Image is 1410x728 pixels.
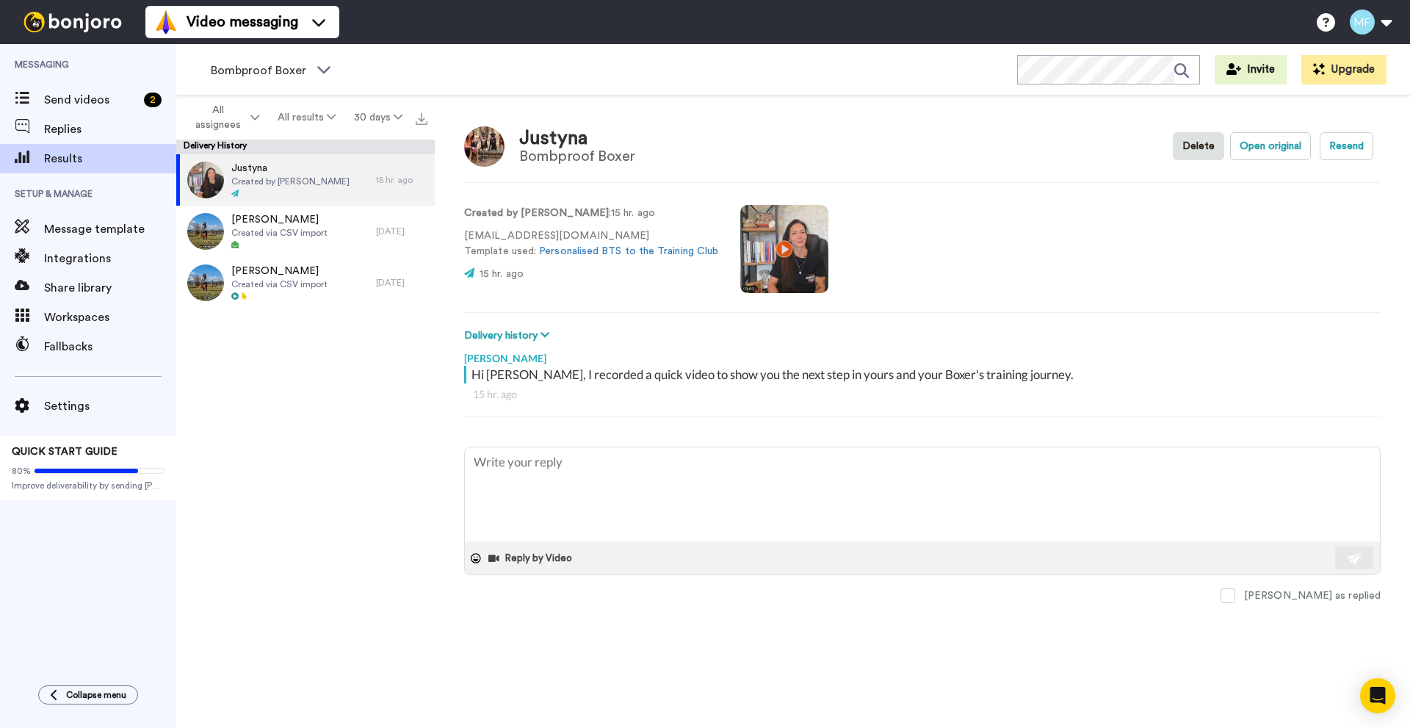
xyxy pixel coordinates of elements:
[188,103,247,132] span: All assignees
[471,366,1377,383] div: Hi [PERSON_NAME], I recorded a quick video to show you the next step in yours and your Boxer's tr...
[1301,55,1386,84] button: Upgrade
[12,480,164,491] span: Improve deliverability by sending [PERSON_NAME]’s from your own email
[66,689,126,701] span: Collapse menu
[464,328,554,344] button: Delivery history
[176,140,435,154] div: Delivery History
[464,206,718,221] p: : 15 hr. ago
[18,12,128,32] img: bj-logo-header-white.svg
[416,113,427,125] img: export.svg
[44,338,176,356] span: Fallbacks
[464,126,505,167] img: Image of Justyna
[44,220,176,238] span: Message template
[1360,678,1395,713] div: Open Intercom Messenger
[176,257,435,309] a: [PERSON_NAME]Created via CSV import[DATE]
[12,465,31,477] span: 80%
[1244,588,1381,603] div: [PERSON_NAME] as replied
[211,62,309,79] span: Bombproof Boxer
[176,154,435,206] a: JustynaCreated by [PERSON_NAME]15 hr. ago
[464,344,1381,366] div: [PERSON_NAME]
[44,150,176,167] span: Results
[1230,132,1311,160] button: Open original
[464,208,609,218] strong: Created by [PERSON_NAME]
[376,226,427,237] div: [DATE]
[179,97,269,138] button: All assignees
[376,277,427,289] div: [DATE]
[464,228,718,259] p: [EMAIL_ADDRESS][DOMAIN_NAME] Template used:
[344,104,411,131] button: 30 days
[12,447,117,457] span: QUICK START GUIDE
[231,212,328,227] span: [PERSON_NAME]
[44,397,176,415] span: Settings
[187,264,224,301] img: 1729b5a0-0c69-4c63-8428-c4f668918b33-thumb.jpg
[187,162,224,198] img: d4e3e725-f178-4c24-bdb7-21f5a07e88ff-thumb.jpg
[231,264,328,278] span: [PERSON_NAME]
[480,269,524,279] span: 15 hr. ago
[539,246,718,256] a: Personalised BTS to the Training Club
[1173,132,1224,160] button: Delete
[519,148,635,165] div: Bombproof Boxer
[519,128,635,149] div: Justyna
[411,107,432,129] button: Export all results that match these filters now.
[187,12,298,32] span: Video messaging
[269,104,345,131] button: All results
[44,120,176,138] span: Replies
[187,213,224,250] img: b702cc1b-0e9a-419e-81d5-dd7182ca901f-thumb.jpg
[231,161,350,176] span: Justyna
[144,93,162,107] div: 2
[231,278,328,290] span: Created via CSV import
[44,279,176,297] span: Share library
[1347,552,1363,564] img: send-white.svg
[176,206,435,257] a: [PERSON_NAME]Created via CSV import[DATE]
[38,685,138,704] button: Collapse menu
[231,176,350,187] span: Created by [PERSON_NAME]
[44,309,176,326] span: Workspaces
[473,387,1372,402] div: 15 hr. ago
[1320,132,1373,160] button: Resend
[44,91,138,109] span: Send videos
[44,250,176,267] span: Integrations
[154,10,178,34] img: vm-color.svg
[1215,55,1287,84] button: Invite
[231,227,328,239] span: Created via CSV import
[487,547,576,569] button: Reply by Video
[376,174,427,186] div: 15 hr. ago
